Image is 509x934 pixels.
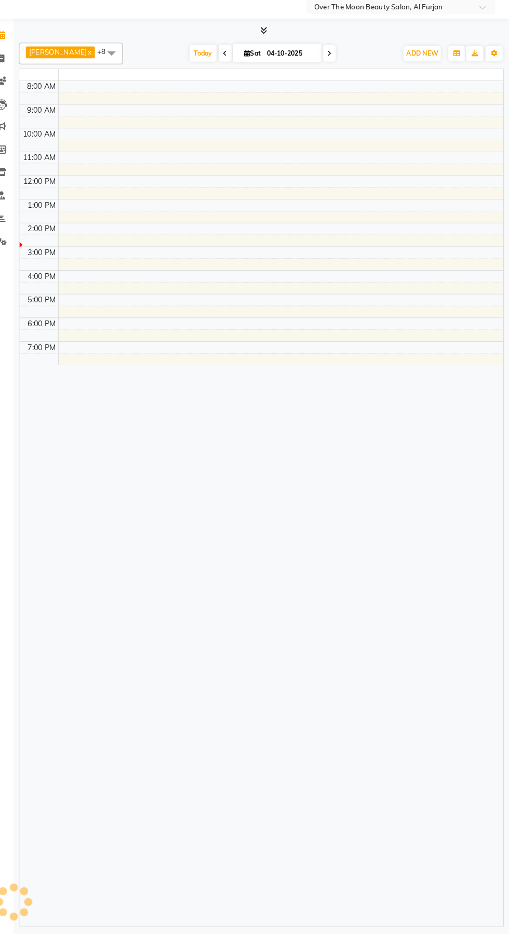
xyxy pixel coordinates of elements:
[43,249,74,260] div: 2:00 PM
[272,77,324,93] input: 2025-10-04
[449,9,457,16] span: 40
[43,340,74,351] div: 6:00 PM
[39,203,74,214] div: 12:00 PM
[43,226,74,237] div: 1:00 PM
[38,157,74,168] div: 10:00 AM
[46,79,102,88] span: [PERSON_NAME]
[447,14,453,23] a: 40
[407,78,443,92] button: ADD NEW
[112,79,128,87] span: +8
[102,79,106,88] a: x
[43,135,74,145] div: 9:00 AM
[201,77,227,93] span: Today
[26,4,98,33] img: logo
[43,112,74,123] div: 8:00 AM
[251,81,272,89] span: Sat
[43,317,74,328] div: 5:00 PM
[410,81,440,89] span: ADD NEW
[464,14,489,24] span: Hadeel
[38,180,74,191] div: 11:00 AM
[43,295,74,305] div: 4:00 PM
[43,272,74,283] div: 3:00 PM
[43,363,74,374] div: 7:00 PM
